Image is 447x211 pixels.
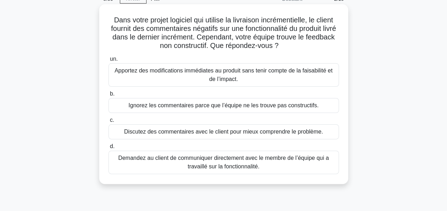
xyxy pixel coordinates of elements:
div: Demandez au client de communiquer directement avec le membre de l’équipe qui a travaillé sur la f... [108,151,339,174]
div: Ignorez les commentaires parce que l’équipe ne les trouve pas constructifs. [108,98,339,113]
span: d. [110,143,115,149]
span: c. [110,117,114,123]
span: un. [110,56,118,62]
span: b. [110,91,115,97]
div: Apportez des modifications immédiates au produit sans tenir compte de la faisabilité et de l’impact. [108,63,339,87]
font: Dans votre projet logiciel qui utilise la livraison incrémentielle, le client fournit des comment... [111,16,336,49]
div: Discutez des commentaires avec le client pour mieux comprendre le problème. [108,124,339,139]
